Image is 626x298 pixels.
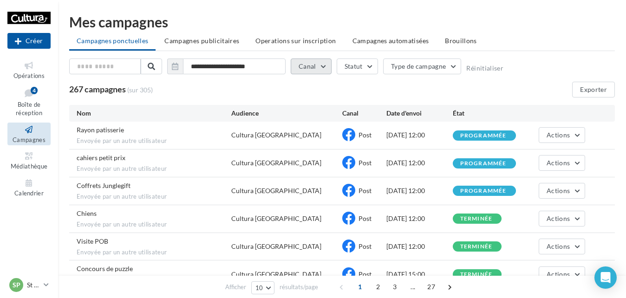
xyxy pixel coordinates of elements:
div: programmée [460,188,507,194]
span: Post [359,214,372,222]
span: Post [359,270,372,278]
span: résultats/page [280,283,318,292]
div: terminée [460,272,493,278]
span: Post [359,187,372,194]
div: programmée [460,161,507,167]
span: 27 [424,279,439,294]
div: programmée [460,133,507,139]
div: Open Intercom Messenger [594,266,617,289]
span: 3 [387,279,402,294]
span: SP [13,280,20,290]
button: Actions [539,211,585,227]
div: Nom [77,109,231,118]
a: Médiathèque [7,149,51,172]
span: (sur 305) [127,85,153,95]
button: Actions [539,183,585,199]
span: 2 [371,279,385,294]
span: Actions [547,131,570,139]
span: Envoyée par un autre utilisateur [77,165,231,173]
span: Envoyée par un autre utilisateur [77,248,231,257]
a: Opérations [7,58,51,81]
div: [DATE] 12:00 [386,242,453,251]
span: Post [359,131,372,139]
div: Cultura [GEOGRAPHIC_DATA] [231,242,321,251]
a: Boîte de réception4 [7,85,51,119]
button: Type de campagne [383,58,462,74]
a: SP St Parres [7,276,51,294]
p: St Parres [27,280,40,290]
span: Chiens [77,209,97,217]
span: Actions [547,242,570,250]
span: Médiathèque [11,162,48,170]
button: Actions [539,155,585,171]
span: Rayon patisserie [77,126,124,134]
div: Mes campagnes [69,15,615,29]
span: 267 campagnes [69,84,126,94]
span: Brouillons [445,37,477,45]
span: Actions [547,214,570,222]
span: Calendrier [14,189,44,197]
div: [DATE] 15:00 [386,270,453,279]
span: Boîte de réception [16,101,42,117]
div: État [453,109,519,118]
span: Post [359,159,372,167]
div: Audience [231,109,342,118]
span: Campagnes automatisées [352,37,429,45]
span: Concours de puzzle [77,265,133,272]
span: Envoyée par un autre utilisateur [77,193,231,201]
span: Actions [547,270,570,278]
span: Operations sur inscription [255,37,336,45]
span: Coffrets Junglegift [77,181,130,189]
span: Envoyée par un autre utilisateur [77,220,231,229]
div: [DATE] 12:00 [386,130,453,140]
div: Cultura [GEOGRAPHIC_DATA] [231,270,321,279]
button: Exporter [572,82,615,97]
span: Actions [547,159,570,167]
div: Date d'envoi [386,109,453,118]
a: Campagnes [7,123,51,145]
button: Actions [539,266,585,282]
div: [DATE] 12:00 [386,214,453,223]
span: Visite POB [77,237,108,245]
button: Actions [539,127,585,143]
button: Canal [291,58,332,74]
span: Post [359,242,372,250]
a: Calendrier [7,176,51,199]
div: terminée [460,244,493,250]
span: 1 [352,279,367,294]
span: Campagnes publicitaires [164,37,239,45]
button: Créer [7,33,51,49]
div: [DATE] 12:00 [386,158,453,168]
span: 10 [255,284,263,292]
div: [DATE] 12:00 [386,186,453,195]
button: Statut [337,58,378,74]
div: Canal [342,109,386,118]
div: Cultura [GEOGRAPHIC_DATA] [231,130,321,140]
div: Nouvelle campagne [7,33,51,49]
button: Actions [539,239,585,254]
button: Réinitialiser [466,65,503,72]
div: Cultura [GEOGRAPHIC_DATA] [231,214,321,223]
span: Campagnes [13,136,46,143]
span: cahiers petit prix [77,154,125,162]
div: Cultura [GEOGRAPHIC_DATA] [231,158,321,168]
span: Afficher [225,283,246,292]
span: ... [405,279,420,294]
div: terminée [460,216,493,222]
div: 4 [31,87,38,94]
span: Opérations [13,72,45,79]
div: Cultura [GEOGRAPHIC_DATA] [231,186,321,195]
span: Actions [547,187,570,194]
span: Envoyée par un autre utilisateur [77,137,231,145]
button: 10 [251,281,275,294]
